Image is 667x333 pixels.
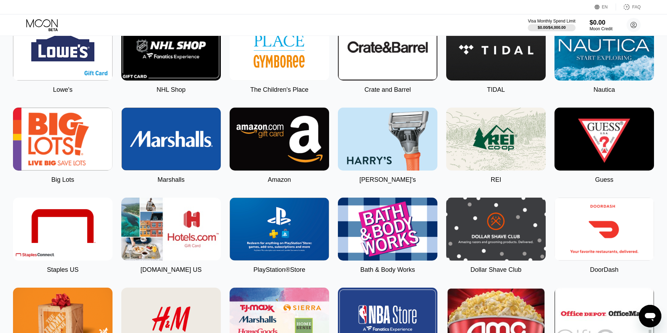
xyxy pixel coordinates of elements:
div: DoorDash [590,266,618,274]
div: [DOMAIN_NAME] US [140,266,201,274]
div: Bath & Body Works [360,266,415,274]
div: Visa Monthly Spend Limit [528,19,575,24]
div: Staples US [47,266,78,274]
div: Crate and Barrel [364,86,411,94]
div: EN [595,4,616,11]
div: Dollar Shave Club [470,266,521,274]
div: PlayStation®Store [254,266,305,274]
div: Moon Credit [590,26,613,31]
iframe: Button to launch messaging window [639,305,661,327]
div: FAQ [632,5,641,9]
div: Visa Monthly Spend Limit$0.00/$4,000.00 [528,19,575,31]
div: NHL Shop [156,86,185,94]
div: $0.00Moon Credit [590,19,613,31]
div: Guess [595,176,613,184]
div: Nautica [594,86,615,94]
div: Big Lots [51,176,74,184]
div: $0.00 [590,19,613,26]
div: $0.00 / $4,000.00 [538,25,566,30]
div: [PERSON_NAME]'s [359,176,416,184]
div: REI [490,176,501,184]
div: FAQ [616,4,641,11]
div: EN [602,5,608,9]
div: Marshalls [158,176,185,184]
div: Amazon [268,176,291,184]
div: Lowe's [53,86,72,94]
div: TIDAL [487,86,505,94]
div: The Children's Place [250,86,309,94]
